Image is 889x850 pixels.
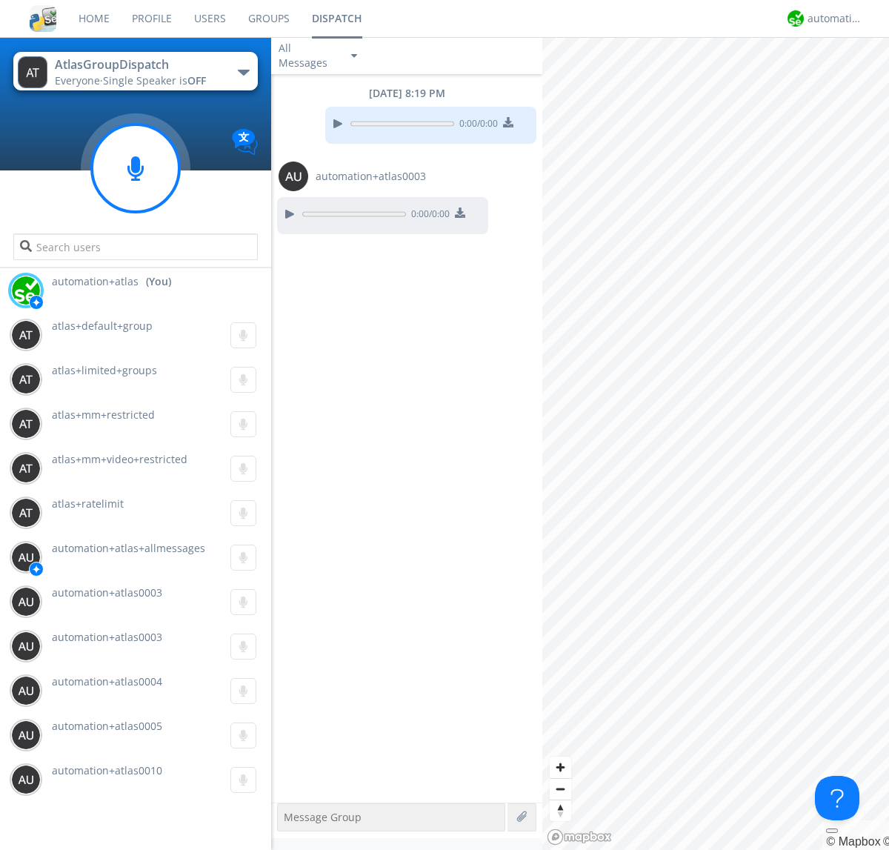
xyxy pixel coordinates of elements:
[13,233,257,260] input: Search users
[547,829,612,846] a: Mapbox logo
[52,274,139,289] span: automation+atlas
[316,169,426,184] span: automation+atlas0003
[11,365,41,394] img: 373638.png
[52,541,205,555] span: automation+atlas+allmessages
[11,676,41,705] img: 373638.png
[52,585,162,600] span: automation+atlas0003
[13,52,257,90] button: AtlasGroupDispatchEveryone·Single Speaker isOFF
[11,409,41,439] img: 373638.png
[103,73,206,87] span: Single Speaker is
[11,498,41,528] img: 373638.png
[52,363,157,377] span: atlas+limited+groups
[826,835,880,848] a: Mapbox
[550,757,571,778] button: Zoom in
[11,587,41,617] img: 373638.png
[52,452,187,466] span: atlas+mm+video+restricted
[11,765,41,794] img: 373638.png
[788,10,804,27] img: d2d01cd9b4174d08988066c6d424eccd
[52,408,155,422] span: atlas+mm+restricted
[11,276,41,305] img: d2d01cd9b4174d08988066c6d424eccd
[146,274,171,289] div: (You)
[11,631,41,661] img: 373638.png
[11,720,41,750] img: 373638.png
[808,11,863,26] div: automation+atlas
[279,41,338,70] div: All Messages
[55,73,222,88] div: Everyone ·
[455,207,465,218] img: download media button
[11,320,41,350] img: 373638.png
[52,674,162,688] span: automation+atlas0004
[550,778,571,800] button: Zoom out
[406,207,450,224] span: 0:00 / 0:00
[18,56,47,88] img: 373638.png
[52,497,124,511] span: atlas+ratelimit
[52,719,162,733] span: automation+atlas0005
[550,800,571,821] span: Reset bearing to north
[52,630,162,644] span: automation+atlas0003
[55,56,222,73] div: AtlasGroupDispatch
[11,454,41,483] img: 373638.png
[815,776,859,820] iframe: Toggle Customer Support
[454,117,498,133] span: 0:00 / 0:00
[30,5,56,32] img: cddb5a64eb264b2086981ab96f4c1ba7
[351,54,357,58] img: caret-down-sm.svg
[271,86,542,101] div: [DATE] 8:19 PM
[826,829,838,833] button: Toggle attribution
[279,162,308,191] img: 373638.png
[52,763,162,777] span: automation+atlas0010
[550,779,571,800] span: Zoom out
[232,129,258,155] img: Translation enabled
[503,117,513,127] img: download media button
[550,800,571,821] button: Reset bearing to north
[11,542,41,572] img: 373638.png
[187,73,206,87] span: OFF
[52,319,153,333] span: atlas+default+group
